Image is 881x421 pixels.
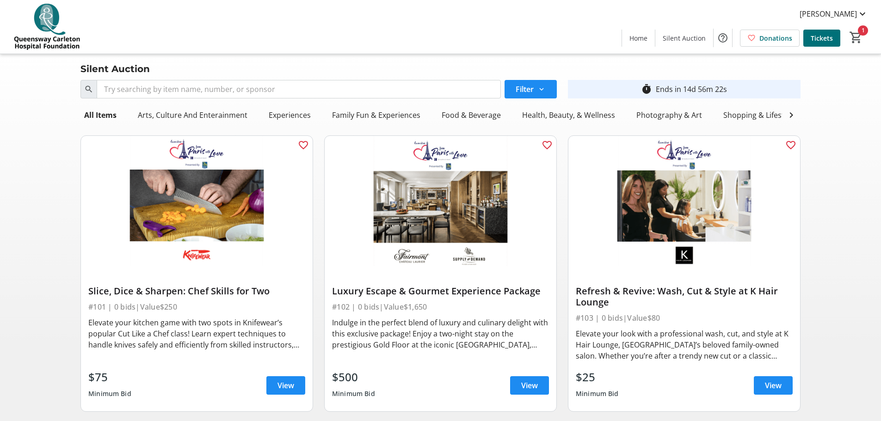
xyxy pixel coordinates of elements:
[629,33,647,43] span: Home
[576,328,793,361] div: Elevate your look with a professional wash, cut, and style at K Hair Lounge, [GEOGRAPHIC_DATA]’s ...
[328,106,424,124] div: Family Fun & Experiences
[81,136,313,266] img: Slice, Dice & Sharpen: Chef Skills for Two
[576,286,793,308] div: Refresh & Revive: Wash, Cut & Style at K Hair Lounge
[542,140,553,151] mat-icon: favorite_outline
[521,380,538,391] span: View
[754,376,793,395] a: View
[438,106,505,124] div: Food & Beverage
[714,29,732,47] button: Help
[332,385,375,402] div: Minimum Bid
[510,376,549,395] a: View
[848,29,864,46] button: Cart
[811,33,833,43] span: Tickets
[332,300,549,313] div: #102 | 0 bids | Value $1,650
[88,286,305,297] div: Slice, Dice & Sharpen: Chef Skills for Two
[641,84,652,95] mat-icon: timer_outline
[576,369,619,385] div: $25
[325,136,556,266] img: Luxury Escape & Gourmet Experience Package
[655,30,713,47] a: Silent Auction
[88,385,131,402] div: Minimum Bid
[88,369,131,385] div: $75
[720,106,798,124] div: Shopping & Lifestyle
[516,84,534,95] span: Filter
[332,317,549,350] div: Indulge in the perfect blend of luxury and culinary delight with this exclusive package! Enjoy a ...
[576,311,793,324] div: #103 | 0 bids | Value $80
[75,61,155,76] div: Silent Auction
[88,300,305,313] div: #101 | 0 bids | Value $250
[656,84,727,95] div: Ends in 14d 56m 22s
[785,140,796,151] mat-icon: favorite_outline
[576,385,619,402] div: Minimum Bid
[792,6,875,21] button: [PERSON_NAME]
[332,369,375,385] div: $500
[80,106,120,124] div: All Items
[6,4,88,50] img: QCH Foundation's Logo
[505,80,557,98] button: Filter
[88,317,305,350] div: Elevate your kitchen game with two spots in Knifewear’s popular Cut Like a Chef class! Learn expe...
[800,8,857,19] span: [PERSON_NAME]
[622,30,655,47] a: Home
[803,30,840,47] a: Tickets
[332,286,549,297] div: Luxury Escape & Gourmet Experience Package
[265,106,314,124] div: Experiences
[759,33,792,43] span: Donations
[518,106,619,124] div: Health, Beauty, & Wellness
[266,376,305,395] a: View
[568,136,800,266] img: Refresh & Revive: Wash, Cut & Style at K Hair Lounge
[134,106,251,124] div: Arts, Culture And Enterainment
[633,106,706,124] div: Photography & Art
[97,80,501,98] input: Try searching by item name, number, or sponsor
[298,140,309,151] mat-icon: favorite_outline
[765,380,782,391] span: View
[740,30,800,47] a: Donations
[277,380,294,391] span: View
[663,33,706,43] span: Silent Auction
